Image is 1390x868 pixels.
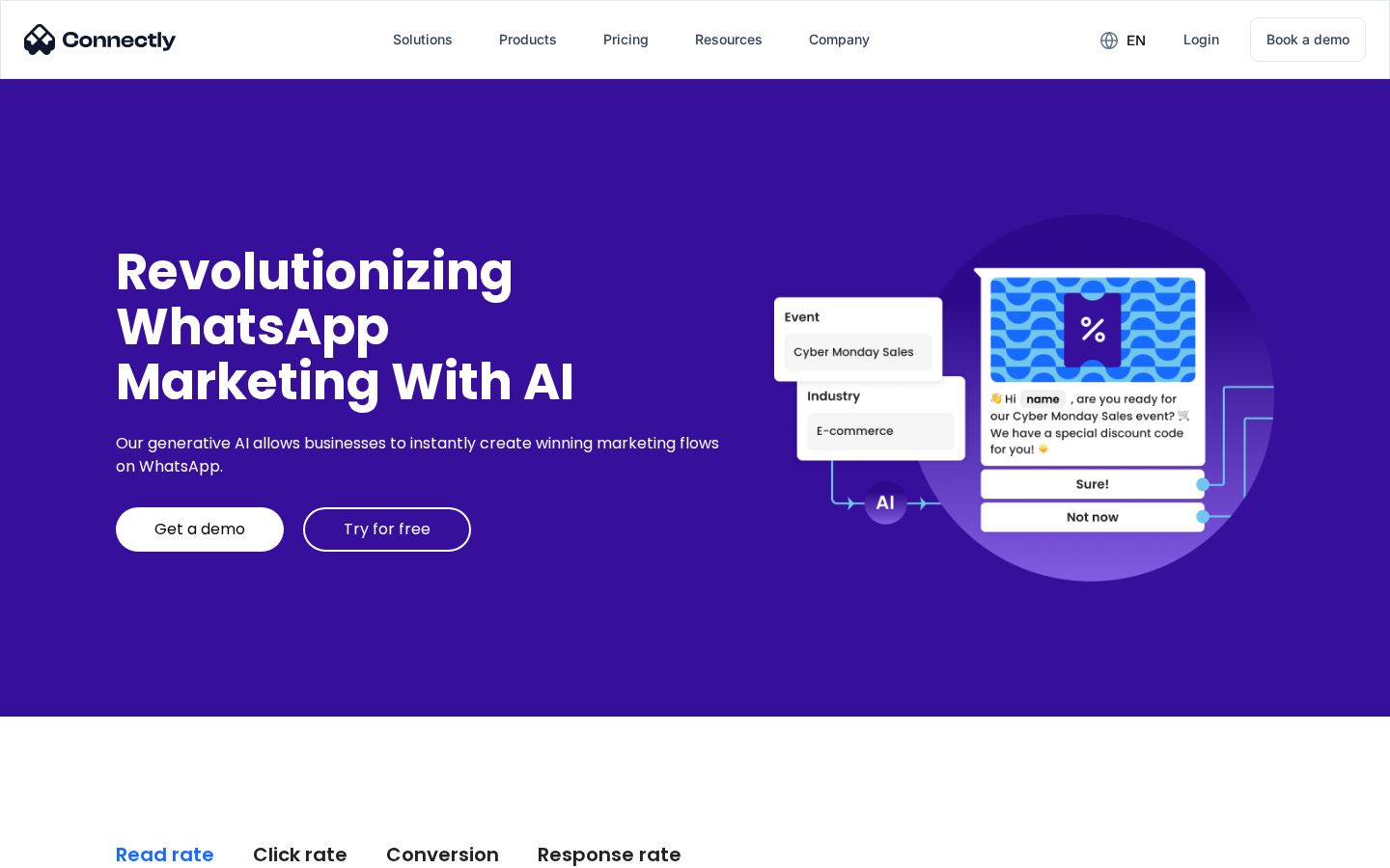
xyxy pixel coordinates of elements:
div: Response rate [538,841,681,868]
a: Book a demo [1250,17,1366,62]
a: Login [1168,16,1235,63]
div: Conversion [386,841,499,868]
div: Get a demo [154,520,245,539]
a: Try for free [303,507,471,552]
a: Get a demo [116,507,284,552]
div: Our generative AI allows businesses to instantly create winning marketing flows on WhatsApp. [116,432,726,478]
div: Try for free [344,520,431,539]
div: Read rate [116,841,214,868]
div: Products [499,26,557,53]
a: Pricing [588,16,664,63]
img: Connectly Logo [24,24,177,55]
div: Login [1183,26,1219,53]
div: Revolutionizing WhatsApp Marketing With AI [116,244,726,410]
div: en [1126,27,1146,54]
div: Click rate [253,841,347,868]
div: Resources [695,26,763,53]
div: Solutions [393,26,453,53]
div: Pricing [603,26,649,53]
div: Company [809,26,870,53]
